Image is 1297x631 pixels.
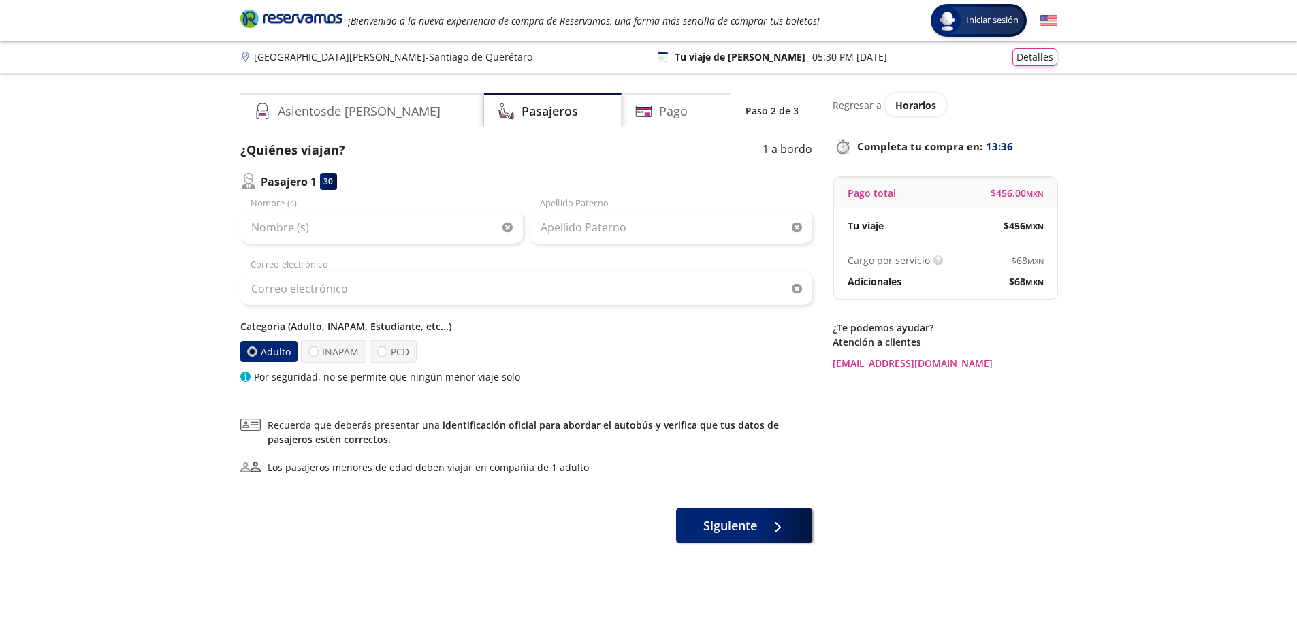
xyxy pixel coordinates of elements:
p: Pago total [848,186,896,200]
p: Completa tu compra en : [833,137,1057,156]
a: Brand Logo [240,8,342,33]
button: English [1040,12,1057,29]
div: Regresar a ver horarios [833,93,1057,116]
i: Brand Logo [240,8,342,29]
small: MXN [1025,221,1044,231]
small: MXN [1026,189,1044,199]
h4: Pago [659,102,688,120]
span: $ 68 [1009,274,1044,289]
p: 05:30 PM [DATE] [812,50,887,64]
span: Siguiente [703,517,757,535]
button: Detalles [1012,48,1057,66]
p: Categoría (Adulto, INAPAM, Estudiante, etc...) [240,319,812,334]
input: Apellido Paterno [530,210,812,244]
p: Por seguridad, no se permite que ningún menor viaje solo [254,370,520,384]
small: MXN [1025,277,1044,287]
p: Tu viaje de [PERSON_NAME] [675,50,805,64]
input: Correo electrónico [240,272,812,306]
a: identificación oficial para abordar el autobús y verifica que tus datos de pasajeros estén correc... [268,419,779,446]
span: $ 456 [1004,219,1044,233]
a: [EMAIL_ADDRESS][DOMAIN_NAME] [833,356,1057,370]
p: [GEOGRAPHIC_DATA][PERSON_NAME] - Santiago de Querétaro [254,50,532,64]
h4: Asientos de [PERSON_NAME] [278,102,441,120]
p: Adicionales [848,274,901,289]
p: Pasajero 1 [261,174,317,190]
div: Los pasajeros menores de edad deben viajar en compañía de 1 adulto [268,460,589,474]
p: Cargo por servicio [848,253,930,268]
em: ¡Bienvenido a la nueva experiencia de compra de Reservamos, una forma más sencilla de comprar tus... [348,14,820,27]
label: PCD [370,340,417,363]
label: INAPAM [301,340,366,363]
p: ¿Te podemos ayudar? [833,321,1057,335]
span: $ 456.00 [991,186,1044,200]
div: 30 [320,173,337,190]
span: Iniciar sesión [961,14,1024,27]
span: Recuerda que deberás presentar una [268,418,812,447]
p: Regresar a [833,98,882,112]
h4: Pasajeros [522,102,578,120]
span: Horarios [895,99,936,112]
p: ¿Quiénes viajan? [240,141,345,159]
p: 1 a bordo [763,141,812,159]
span: $ 68 [1011,253,1044,268]
small: MXN [1027,256,1044,266]
button: Siguiente [676,508,812,543]
span: 13:36 [986,139,1013,155]
label: Adulto [238,340,298,363]
input: Nombre (s) [240,210,523,244]
p: Atención a clientes [833,335,1057,349]
p: Paso 2 de 3 [746,103,799,118]
p: Tu viaje [848,219,884,233]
